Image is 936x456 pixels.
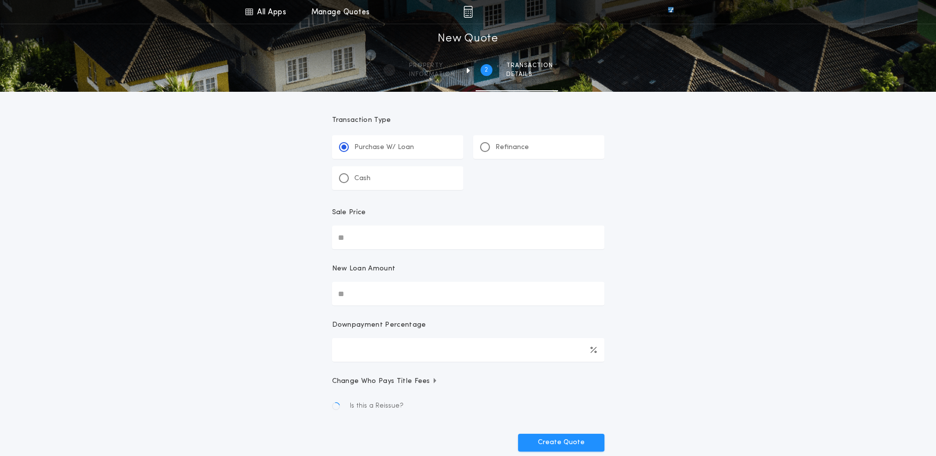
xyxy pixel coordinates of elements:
[650,7,691,17] img: vs-icon
[518,434,604,452] button: Create Quote
[354,174,371,184] p: Cash
[332,338,604,362] input: Downpayment Percentage
[354,143,414,152] p: Purchase W/ Loan
[506,62,553,70] span: Transaction
[332,282,604,305] input: New Loan Amount
[438,31,498,47] h1: New Quote
[332,115,604,125] p: Transaction Type
[332,377,438,386] span: Change Who Pays Title Fees
[332,208,366,218] p: Sale Price
[332,320,426,330] p: Downpayment Percentage
[485,66,488,74] h2: 2
[332,264,396,274] p: New Loan Amount
[409,62,455,70] span: Property
[332,377,604,386] button: Change Who Pays Title Fees
[506,71,553,78] span: details
[332,226,604,249] input: Sale Price
[463,6,473,18] img: img
[495,143,529,152] p: Refinance
[409,71,455,78] span: information
[350,401,404,411] span: Is this a Reissue?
